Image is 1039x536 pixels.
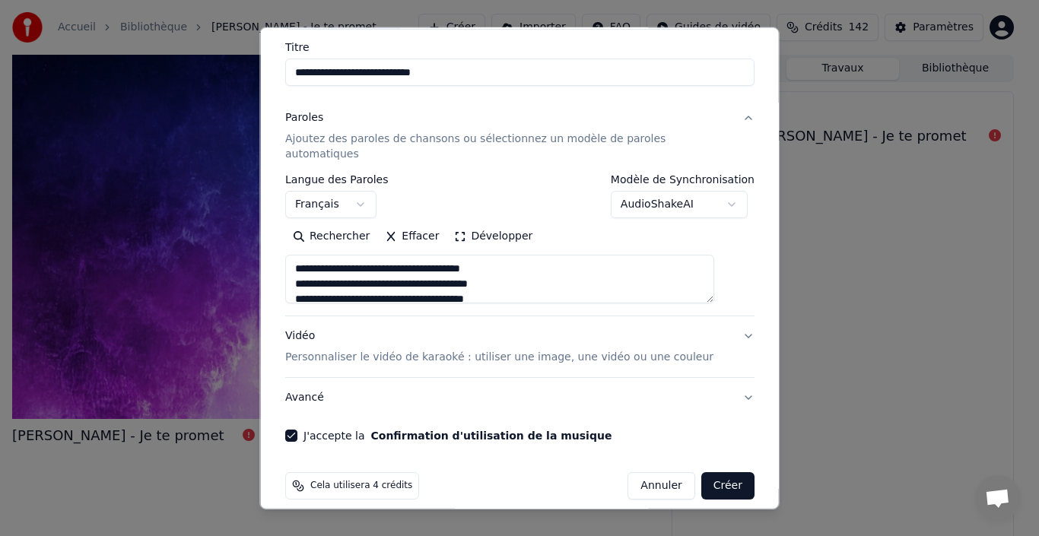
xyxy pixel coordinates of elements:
span: Cela utilisera 4 crédits [310,480,412,492]
button: Créer [701,472,754,500]
button: VidéoPersonnaliser le vidéo de karaoké : utiliser une image, une vidéo ou une couleur [285,316,755,377]
p: Ajoutez des paroles de chansons ou sélectionnez un modèle de paroles automatiques [285,132,730,162]
button: Avancé [285,378,755,417]
button: ParolesAjoutez des paroles de chansons ou sélectionnez un modèle de paroles automatiques [285,98,755,174]
button: J'accepte la [370,430,612,441]
div: Paroles [285,110,323,125]
button: Rechercher [285,224,377,249]
label: Titre [285,42,755,52]
label: Modèle de Synchronisation [610,174,754,185]
button: Effacer [377,224,446,249]
label: Langue des Paroles [285,174,389,185]
div: ParolesAjoutez des paroles de chansons ou sélectionnez un modèle de paroles automatiques [285,174,755,316]
div: Vidéo [285,328,713,365]
p: Personnaliser le vidéo de karaoké : utiliser une image, une vidéo ou une couleur [285,350,713,365]
button: Annuler [628,472,694,500]
label: J'accepte la [303,430,612,441]
button: Développer [446,224,540,249]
